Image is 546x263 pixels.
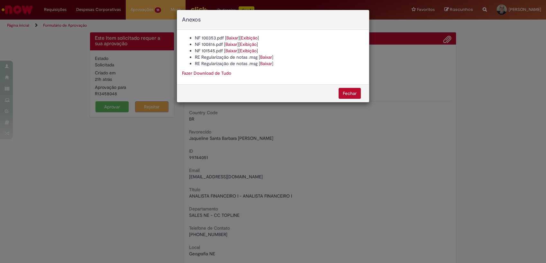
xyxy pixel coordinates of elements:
a: Baixar [225,41,237,47]
a: Baixar [225,48,237,54]
span: [ ] [239,48,258,54]
li: NF 100353.pdf [ ] [195,35,364,41]
button: Fechar [339,88,361,99]
li: RE Regularização de notas .msg [ ] [195,54,364,60]
a: Baixar [226,35,238,41]
a: Baixar [260,54,272,60]
li: NF 101545.pdf [ ] [195,47,364,54]
a: Fazer Download de Tudo [182,70,231,76]
a: Baixar [260,61,272,66]
span: [ ] [240,35,259,41]
a: Exibição [241,35,258,41]
h4: Anexos [182,17,364,23]
li: NF 100816.pdf [ ] [195,41,364,47]
a: Exibição [240,48,257,54]
li: RE Regularização de notas .msg [ ] [195,60,364,67]
a: Exibição [240,41,257,47]
span: [ ] [239,41,258,47]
